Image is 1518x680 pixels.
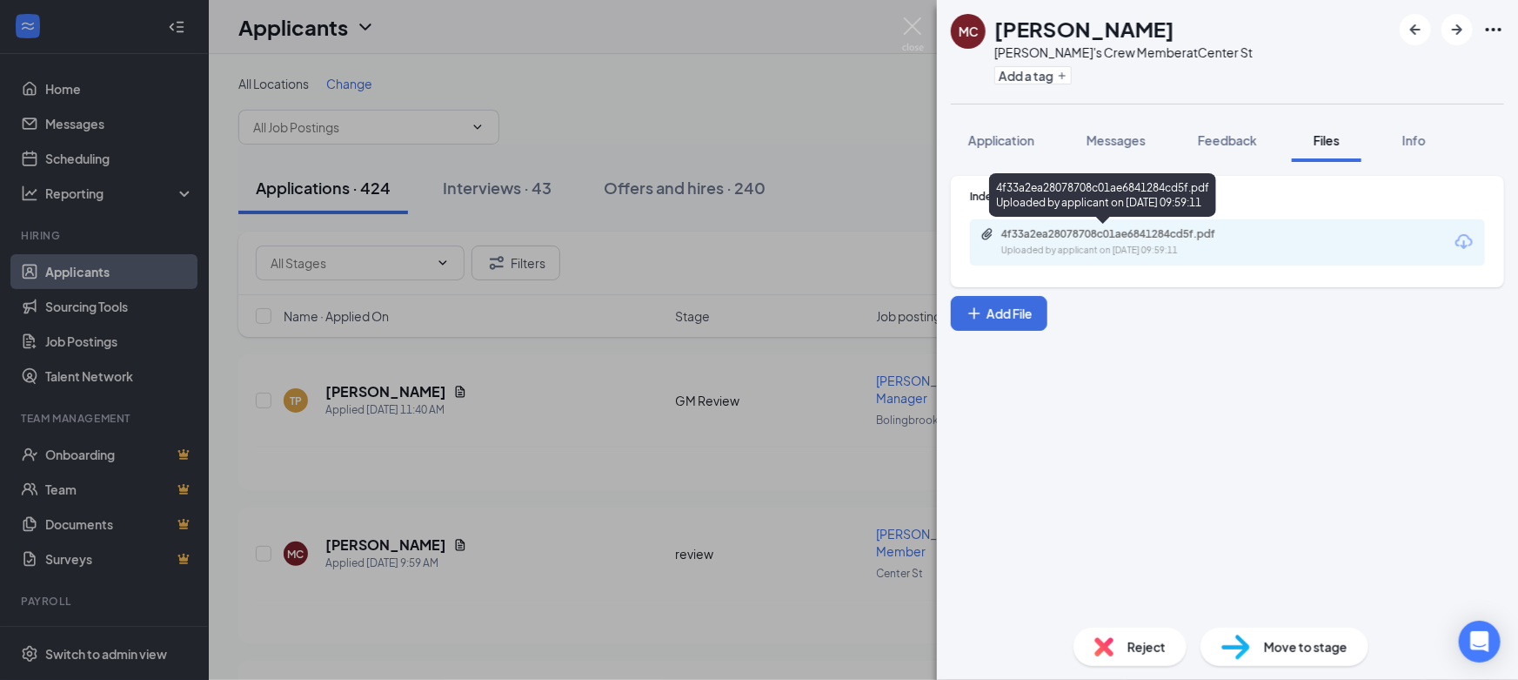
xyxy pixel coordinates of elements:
button: ArrowRight [1441,14,1473,45]
span: Application [968,132,1034,148]
span: Move to stage [1264,637,1347,656]
svg: ArrowLeftNew [1405,19,1426,40]
div: Open Intercom Messenger [1459,621,1501,663]
div: [PERSON_NAME]'s Crew Member at Center St [994,44,1253,61]
svg: ArrowRight [1447,19,1468,40]
span: Messages [1087,132,1146,148]
svg: Download [1454,232,1475,252]
div: Indeed Resume [970,189,1485,204]
div: MC [959,23,979,40]
div: Uploaded by applicant on [DATE] 09:59:11 [1001,244,1262,258]
div: 4f33a2ea28078708c01ae6841284cd5f.pdf [1001,227,1245,241]
span: Files [1314,132,1340,148]
svg: Paperclip [980,227,994,241]
a: Paperclip4f33a2ea28078708c01ae6841284cd5f.pdfUploaded by applicant on [DATE] 09:59:11 [980,227,1262,258]
h1: [PERSON_NAME] [994,14,1174,44]
button: Add FilePlus [951,296,1047,331]
svg: Plus [1057,71,1067,81]
span: Feedback [1198,132,1257,148]
div: 4f33a2ea28078708c01ae6841284cd5f.pdf Uploaded by applicant on [DATE] 09:59:11 [989,173,1216,217]
button: ArrowLeftNew [1400,14,1431,45]
button: PlusAdd a tag [994,66,1072,84]
svg: Ellipses [1483,19,1504,40]
span: Reject [1127,637,1166,656]
span: Info [1402,132,1426,148]
svg: Plus [966,305,983,322]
